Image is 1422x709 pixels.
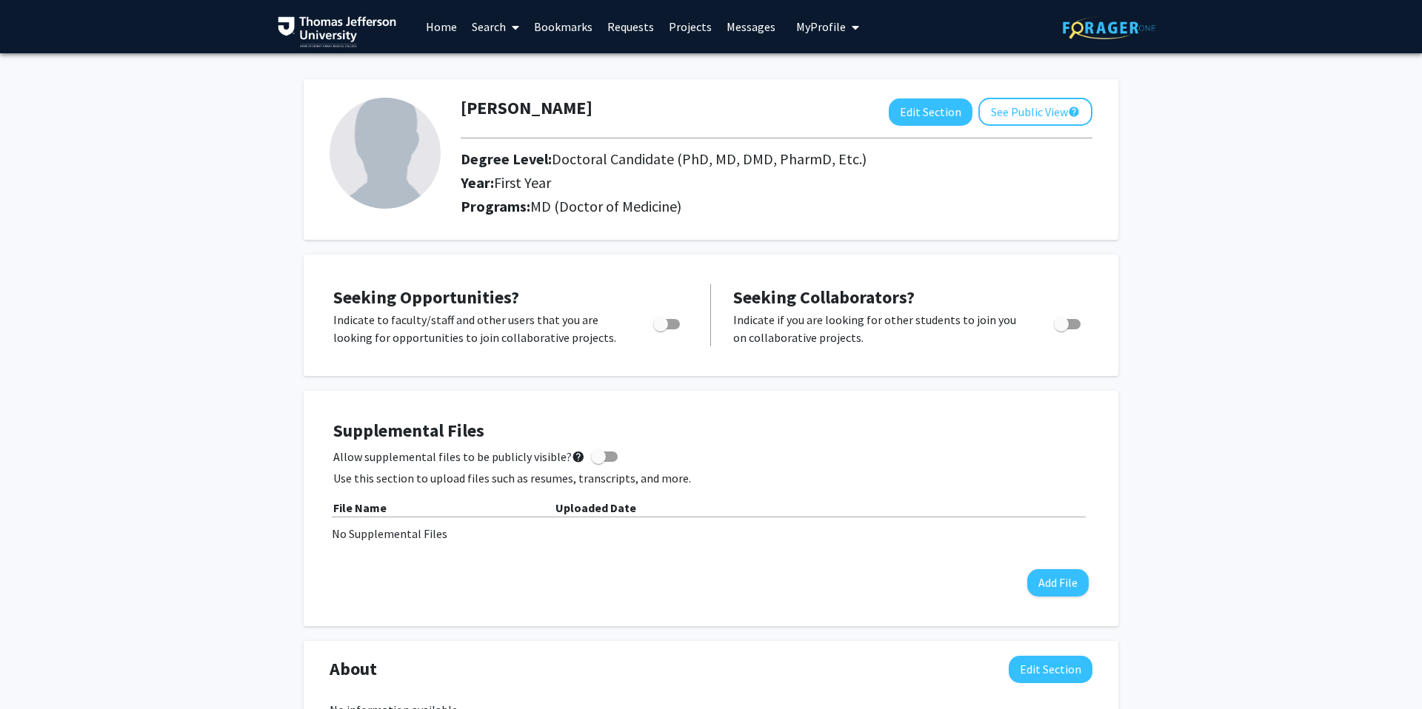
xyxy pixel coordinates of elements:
[418,1,464,53] a: Home
[1048,311,1089,333] div: Toggle
[552,149,867,168] span: Doctoral Candidate (PhD, MD, DMD, PharmD, Etc.)
[330,98,441,209] img: Profile Picture
[796,19,846,34] span: My Profile
[555,500,636,515] b: Uploaded Date
[978,98,1092,126] button: See Public View
[719,1,783,53] a: Messages
[1009,656,1092,683] button: Edit About
[461,198,1092,215] h2: Programs:
[530,197,681,215] span: MD (Doctor of Medicine)
[278,16,396,47] img: Thomas Jefferson University Logo
[333,420,1089,442] h4: Supplemental Files
[461,150,979,168] h2: Degree Level:
[464,1,527,53] a: Search
[647,311,688,333] div: Toggle
[889,98,972,126] button: Edit Section
[333,469,1089,487] p: Use this section to upload files such as resumes, transcripts, and more.
[494,173,551,192] span: First Year
[333,448,585,466] span: Allow supplemental files to be publicly visible?
[332,525,1090,542] div: No Supplemental Files
[661,1,719,53] a: Projects
[600,1,661,53] a: Requests
[1068,103,1080,121] mat-icon: help
[527,1,600,53] a: Bookmarks
[333,311,625,346] p: Indicate to faculty/staff and other users that you are looking for opportunities to join collabor...
[461,174,979,192] h2: Year:
[11,642,63,698] iframe: Chat
[333,286,519,309] span: Seeking Opportunities?
[733,286,915,309] span: Seeking Collaborators?
[330,656,377,682] span: About
[572,448,585,466] mat-icon: help
[461,98,592,119] h1: [PERSON_NAME]
[1063,16,1155,39] img: ForagerOne Logo
[333,500,387,515] b: File Name
[733,311,1026,346] p: Indicate if you are looking for other students to join you on collaborative projects.
[1027,569,1089,597] button: Add File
